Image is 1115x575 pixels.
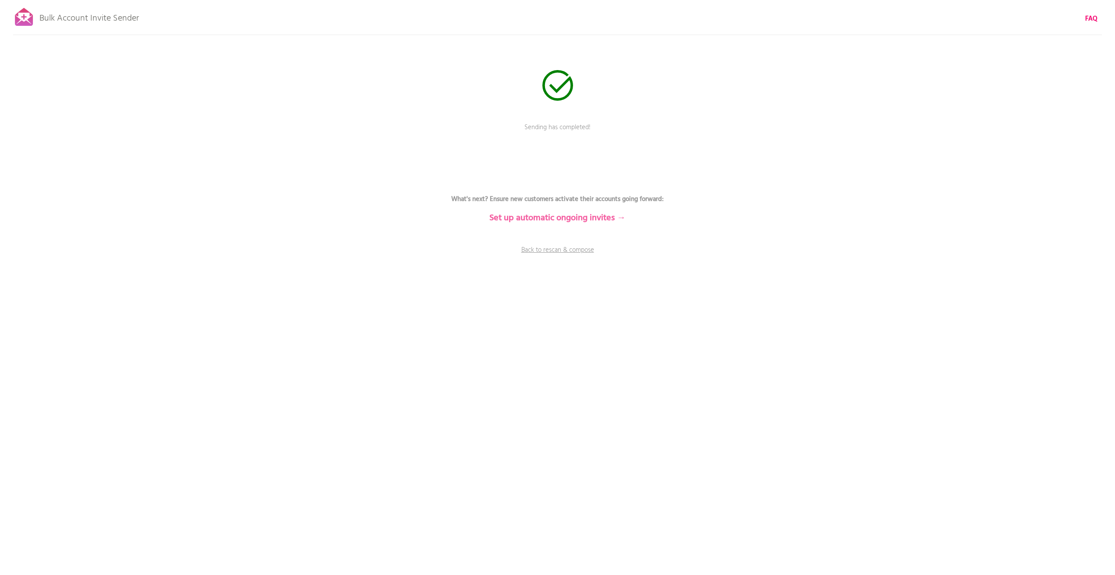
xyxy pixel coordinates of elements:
p: Sending has completed! [426,123,689,145]
a: Back to rescan & compose [426,245,689,267]
p: Bulk Account Invite Sender [39,5,139,27]
b: Set up automatic ongoing invites → [489,211,626,225]
a: FAQ [1085,14,1097,24]
b: What's next? Ensure new customers activate their accounts going forward: [451,194,664,205]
